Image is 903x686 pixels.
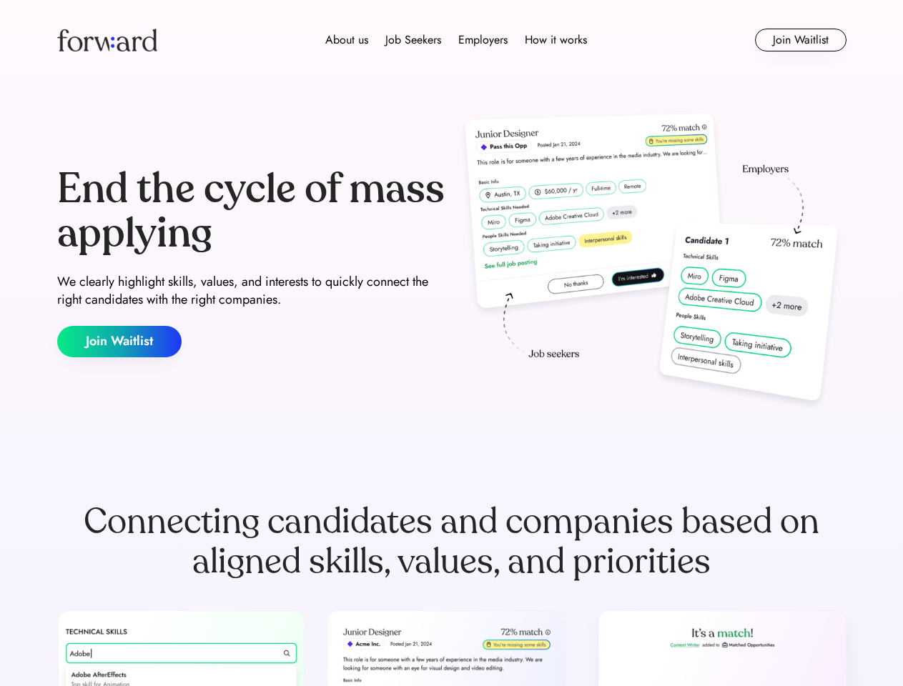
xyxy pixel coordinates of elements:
img: hero-image.png [458,109,847,416]
button: Join Waitlist [755,29,847,51]
img: Forward logo [57,29,157,51]
div: About us [325,31,368,49]
div: Job Seekers [385,31,441,49]
div: We clearly highlight skills, values, and interests to quickly connect the right candidates with t... [57,273,446,309]
div: Connecting candidates and companies based on aligned skills, values, and priorities [57,502,847,582]
button: Join Waitlist [57,326,182,357]
div: How it works [525,31,587,49]
div: Employers [458,31,508,49]
div: End the cycle of mass applying [57,167,446,255]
